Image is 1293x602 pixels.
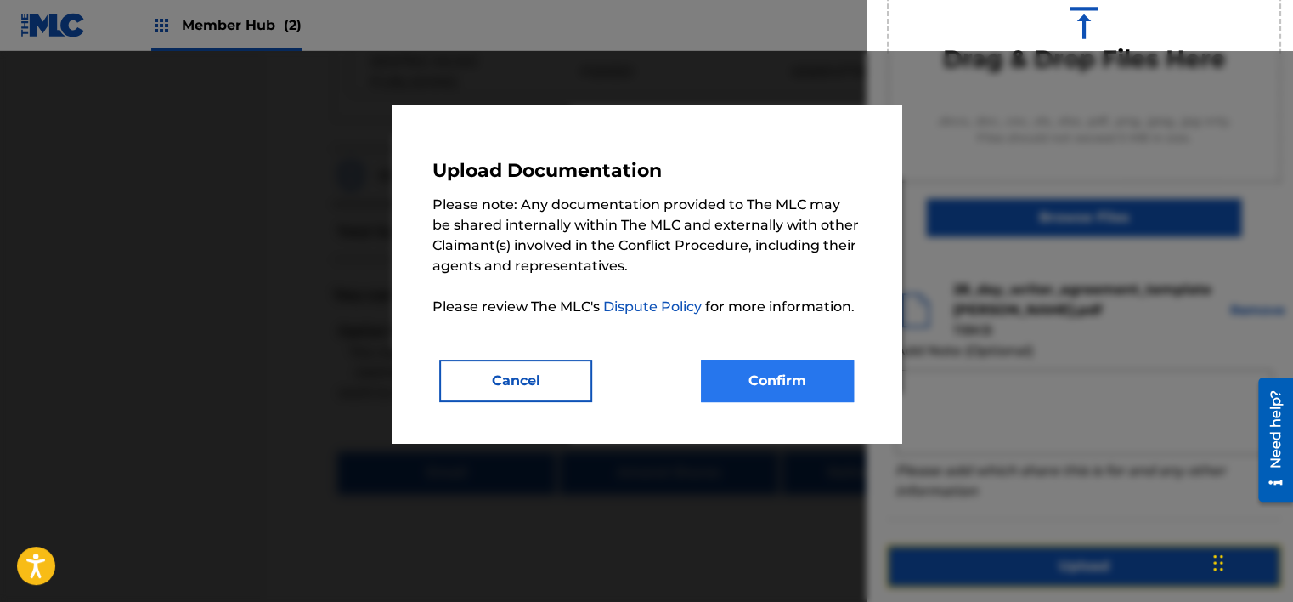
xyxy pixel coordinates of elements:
img: Top Rightsholders [151,15,172,36]
span: Member Hub [182,15,302,35]
p: Please note: Any documentation provided to The MLC may be shared internally within The MLC and ex... [432,195,861,317]
button: Cancel [439,360,592,402]
iframe: Resource Center [1245,372,1293,508]
h3: Upload Documentation [432,159,861,191]
iframe: Chat Widget [1208,520,1293,602]
span: (2) [284,17,302,33]
h3: Drag & Drop Files Here [943,44,1226,74]
img: MLC Logo [20,13,86,37]
div: Drag [1213,537,1223,588]
button: Confirm [701,360,854,402]
a: Dispute Policy [603,298,705,315]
